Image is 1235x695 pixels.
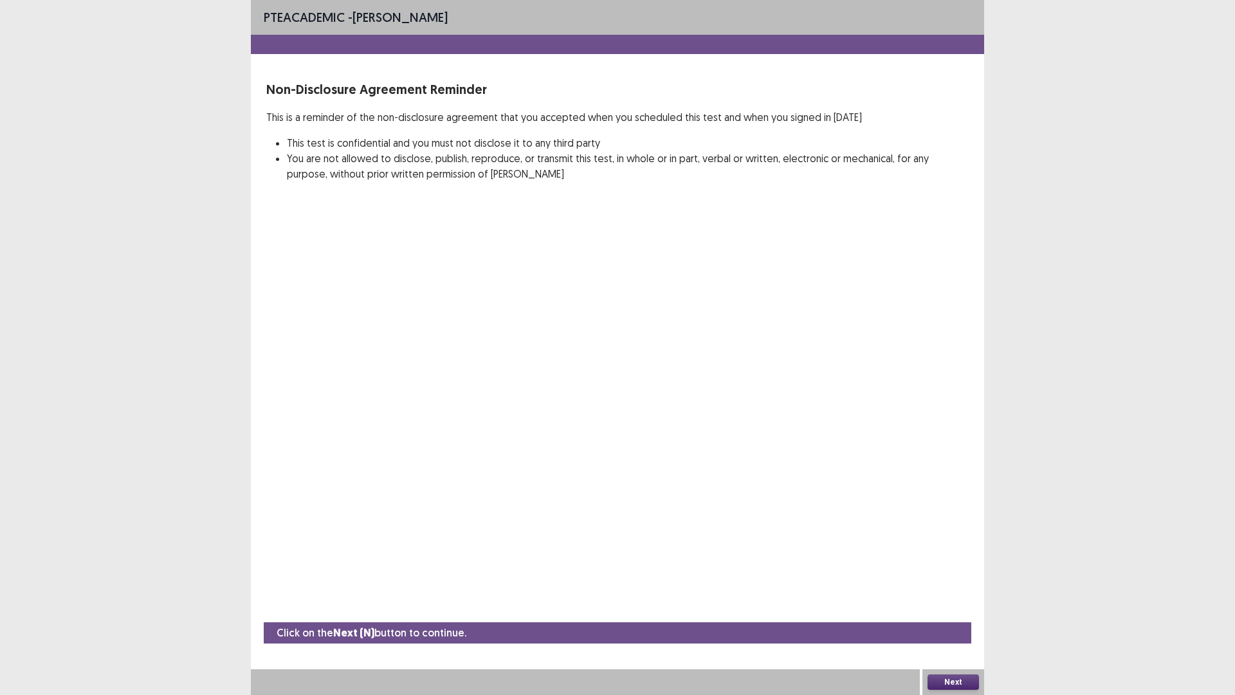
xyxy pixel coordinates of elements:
[928,674,979,690] button: Next
[266,80,969,99] p: Non-Disclosure Agreement Reminder
[277,625,466,641] p: Click on the button to continue.
[333,626,374,640] strong: Next (N)
[287,135,969,151] li: This test is confidential and you must not disclose it to any third party
[264,8,448,27] p: - [PERSON_NAME]
[264,9,345,25] span: PTE academic
[266,109,969,125] p: This is a reminder of the non-disclosure agreement that you accepted when you scheduled this test...
[287,151,969,181] li: You are not allowed to disclose, publish, reproduce, or transmit this test, in whole or in part, ...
